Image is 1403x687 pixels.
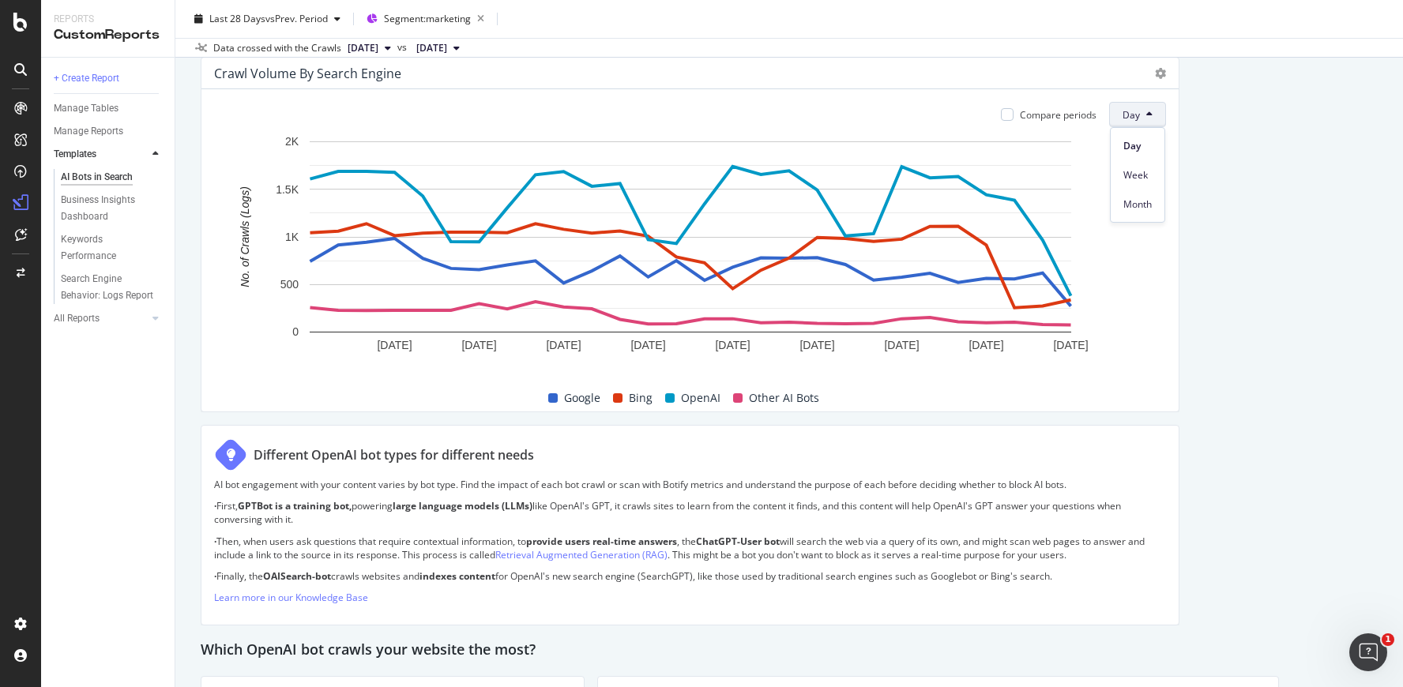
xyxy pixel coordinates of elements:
[1053,339,1088,351] text: [DATE]
[239,186,251,287] text: No. of Crawls (Logs)
[546,339,581,351] text: [DATE]
[1020,108,1096,122] div: Compare periods
[61,192,164,225] a: Business Insights Dashboard
[54,70,164,87] a: + Create Report
[201,57,1179,412] div: Crawl Volume By Search EngineCompare periodsDayA chart.GoogleBingOpenAIOther AI Bots
[61,169,164,186] a: AI Bots in Search
[201,638,1378,663] div: Which OpenAI bot crawls your website the most?
[749,389,819,407] span: Other AI Bots
[969,339,1003,351] text: [DATE]
[61,231,164,265] a: Keywords Performance
[526,535,677,548] strong: provide users real-time answers
[461,339,496,351] text: [DATE]
[61,231,149,265] div: Keywords Performance
[214,478,1166,491] p: AI bot engagement with your content varies by bot type. Find the impact of each bot crawl or scan...
[348,41,378,55] span: 2025 Sep. 2nd
[214,66,401,81] div: Crawl Volume By Search Engine
[214,569,1166,583] p: Finally, the crawls websites and for OpenAI's new search engine (SearchGPT), like those used by t...
[285,136,299,148] text: 2K
[1123,168,1152,182] span: Week
[419,569,495,583] strong: indexes content
[54,146,148,163] a: Templates
[214,569,216,583] strong: ·
[188,6,347,32] button: Last 28 DaysvsPrev. Period
[285,231,299,243] text: 1K
[341,39,397,58] button: [DATE]
[54,123,123,140] div: Manage Reports
[201,638,536,663] h2: Which OpenAI bot crawls your website the most?
[265,12,328,25] span: vs Prev. Period
[715,339,750,351] text: [DATE]
[397,40,410,54] span: vs
[54,26,162,44] div: CustomReports
[214,499,216,512] strong: ·
[1382,633,1394,646] span: 1
[1123,108,1140,122] span: Day
[54,70,119,87] div: + Create Report
[238,499,352,512] strong: GPTBot is a training bot,
[1109,102,1166,127] button: Day
[54,100,118,117] div: Manage Tables
[61,192,152,225] div: Business Insights Dashboard
[377,339,412,351] text: [DATE]
[214,591,368,604] a: Learn more in our Knowledge Base
[799,339,834,351] text: [DATE]
[384,12,471,25] span: Segment: marketing
[54,100,164,117] a: Manage Tables
[214,499,1166,526] p: First, powering like OpenAI's GPT, it crawls sites to learn from the content it finds, and this c...
[1349,633,1387,671] iframe: Intercom live chat
[201,425,1179,625] div: Different OpenAI bot types for different needsAI bot engagement with your content varies by bot t...
[209,12,265,25] span: Last 28 Days
[54,310,100,327] div: All Reports
[630,339,665,351] text: [DATE]
[61,169,133,186] div: AI Bots in Search
[213,41,341,55] div: Data crossed with the Crawls
[1123,139,1152,153] span: Day
[1123,197,1152,212] span: Month
[214,133,1166,372] svg: A chart.
[564,389,600,407] span: Google
[681,389,720,407] span: OpenAI
[410,39,466,58] button: [DATE]
[214,535,1166,561] p: Then, when users ask questions that require contextual information, to , the will search the web ...
[263,569,331,583] strong: OAISearch-bot
[61,271,154,304] div: Search Engine Behavior: Logs Report
[254,446,534,464] div: Different OpenAI bot types for different needs
[280,278,299,291] text: 500
[629,389,653,407] span: Bing
[696,535,780,548] strong: ChatGPT-User bot
[54,310,148,327] a: All Reports
[61,271,164,304] a: Search Engine Behavior: Logs Report
[416,41,447,55] span: 2025 Jun. 24th
[360,6,491,32] button: Segment:marketing
[292,326,299,339] text: 0
[884,339,919,351] text: [DATE]
[393,499,532,512] strong: large language models (LLMs)
[54,146,96,163] div: Templates
[495,548,668,561] a: Retrieval Augmented Generation (RAG)
[54,13,162,26] div: Reports
[54,123,164,140] a: Manage Reports
[214,535,216,548] strong: ·
[276,183,299,196] text: 1.5K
